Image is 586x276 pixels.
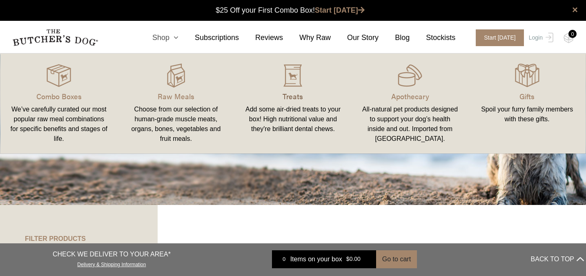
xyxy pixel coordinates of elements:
a: Delivery & Shipping Information [77,260,146,267]
a: Why Raw [283,32,331,43]
a: Raw Meals Choose from our selection of human-grade muscle meats, organs, bones, vegetables and fr... [118,62,235,145]
a: Stockists [410,32,455,43]
a: Subscriptions [178,32,239,43]
div: Spoil your furry family members with these gifts. [478,105,576,124]
div: We’ve carefully curated our most popular raw meal combinations for specific benefits and stages o... [10,105,108,144]
a: Reviews [239,32,283,43]
a: 0 Items on your box $0.00 [272,250,376,268]
div: Add some air-dried treats to your box! High nutritional value and they're brilliant dental chews. [244,105,342,134]
div: Choose from our selection of human-grade muscle meats, organs, bones, vegetables and fruit meals. [127,105,225,144]
span: Items on your box [290,254,342,264]
a: Start [DATE] [468,29,527,46]
p: Gifts [478,91,576,102]
a: Treats Add some air-dried treats to your box! High nutritional value and they're brilliant dental... [234,62,352,145]
p: Apothecary [361,91,459,102]
a: Blog [379,32,410,43]
a: Gifts Spoil your furry family members with these gifts. [468,62,586,145]
span: Start [DATE] [476,29,524,46]
p: CHECK WE DELIVER TO YOUR AREA* [53,249,171,259]
a: Shop [136,32,178,43]
a: Apothecary All-natural pet products designed to support your dog’s health inside and out. Importe... [352,62,469,145]
a: Our Story [331,32,379,43]
a: Combo Boxes We’ve carefully curated our most popular raw meal combinations for specific benefits ... [0,62,118,145]
img: TBD_Cart-Empty.png [564,33,574,43]
div: 0 [568,30,577,38]
span: $ [346,256,350,263]
bdi: 0.00 [346,256,361,263]
div: 0 [278,255,290,263]
p: Combo Boxes [10,91,108,102]
p: Raw Meals [127,91,225,102]
a: close [572,5,578,15]
div: All-natural pet products designed to support your dog’s health inside and out. Imported from [GEO... [361,105,459,144]
button: BACK TO TOP [531,249,584,269]
a: Start [DATE] [315,6,365,14]
p: Treats [244,91,342,102]
a: Login [527,29,553,46]
button: Go to cart [376,250,417,268]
